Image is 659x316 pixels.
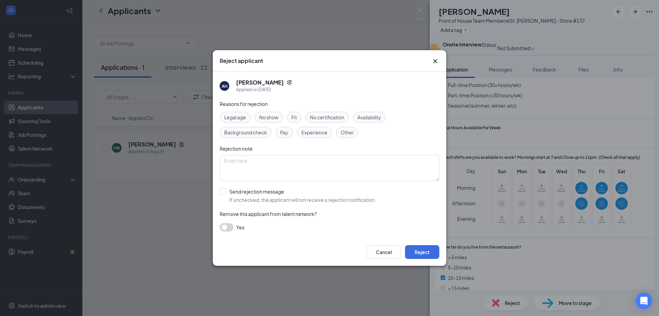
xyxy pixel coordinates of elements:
[340,129,354,136] span: Other
[236,79,284,86] h5: [PERSON_NAME]
[222,83,228,89] div: AH
[357,113,381,121] span: Availability
[280,129,288,136] span: Pay
[224,113,246,121] span: Legal age
[236,86,292,93] div: Applied on [DATE]
[636,293,652,309] div: Open Intercom Messenger
[220,145,253,152] span: Rejection note
[431,57,439,65] svg: Cross
[287,80,292,85] svg: Reapply
[310,113,344,121] span: No certification
[236,223,244,231] span: Yes
[259,113,278,121] span: No show
[220,57,263,65] h3: Reject applicant
[220,101,268,107] span: Reasons for rejection
[291,113,297,121] span: Fit
[367,245,401,259] button: Cancel
[220,211,317,217] span: Remove this applicant from talent network?
[431,57,439,65] button: Close
[405,245,439,259] button: Reject
[301,129,327,136] span: Experience
[224,129,267,136] span: Background check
